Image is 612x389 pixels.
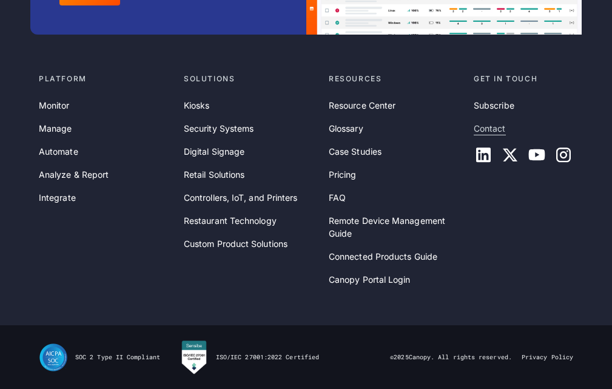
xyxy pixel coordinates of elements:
[329,168,357,181] a: Pricing
[39,168,109,181] a: Analyze & Report
[184,99,209,112] a: Kiosks
[184,145,244,158] a: Digital Signage
[39,343,68,372] img: SOC II Type II Compliance Certification for Canopy Remote Device Management
[329,73,464,84] div: Resources
[390,353,512,362] div: © Canopy. All rights reserved.
[184,237,288,251] a: Custom Product Solutions
[329,145,382,158] a: Case Studies
[216,353,319,362] div: ISO/IEC 27001:2022 Certified
[75,353,160,362] div: SOC 2 Type II Compliant
[329,214,464,240] a: Remote Device Management Guide
[184,214,277,228] a: Restaurant Technology
[329,99,395,112] a: Resource Center
[394,353,408,361] span: 2025
[474,73,573,84] div: Get in touch
[522,353,573,362] a: Privacy Policy
[39,73,174,84] div: Platform
[329,191,346,205] a: FAQ
[39,145,78,158] a: Automate
[474,99,514,112] a: Subscribe
[329,250,437,263] a: Connected Products Guide
[184,191,297,205] a: Controllers, IoT, and Printers
[184,122,254,135] a: Security Systems
[184,73,319,84] div: Solutions
[180,340,209,375] img: Canopy RMM is Sensiba Certified for ISO/IEC
[474,122,506,135] a: Contact
[39,191,76,205] a: Integrate
[329,122,363,135] a: Glossary
[39,122,72,135] a: Manage
[39,99,70,112] a: Monitor
[184,168,244,181] a: Retail Solutions
[329,273,411,286] a: Canopy Portal Login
